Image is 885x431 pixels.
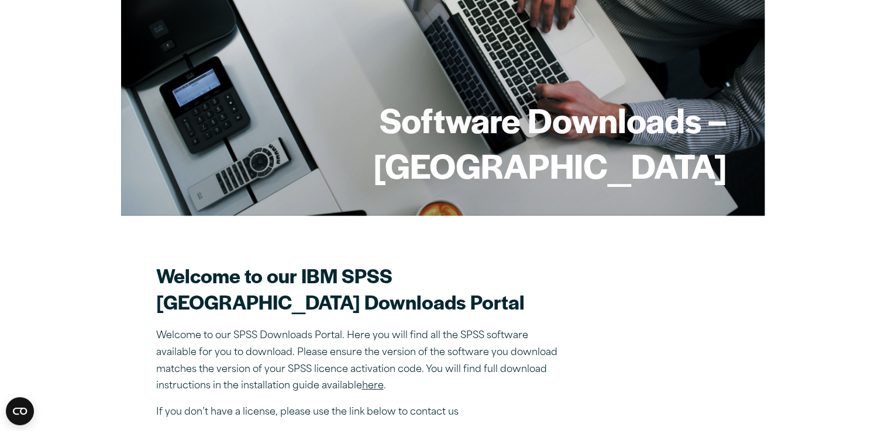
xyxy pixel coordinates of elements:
[159,97,727,187] h1: Software Downloads – [GEOGRAPHIC_DATA]
[156,404,566,421] p: If you don’t have a license, please use the link below to contact us
[156,262,566,315] h2: Welcome to our IBM SPSS [GEOGRAPHIC_DATA] Downloads Portal
[6,397,34,425] button: Open CMP widget
[156,328,566,395] p: Welcome to our SPSS Downloads Portal. Here you will find all the SPSS software available for you ...
[362,381,384,391] a: here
